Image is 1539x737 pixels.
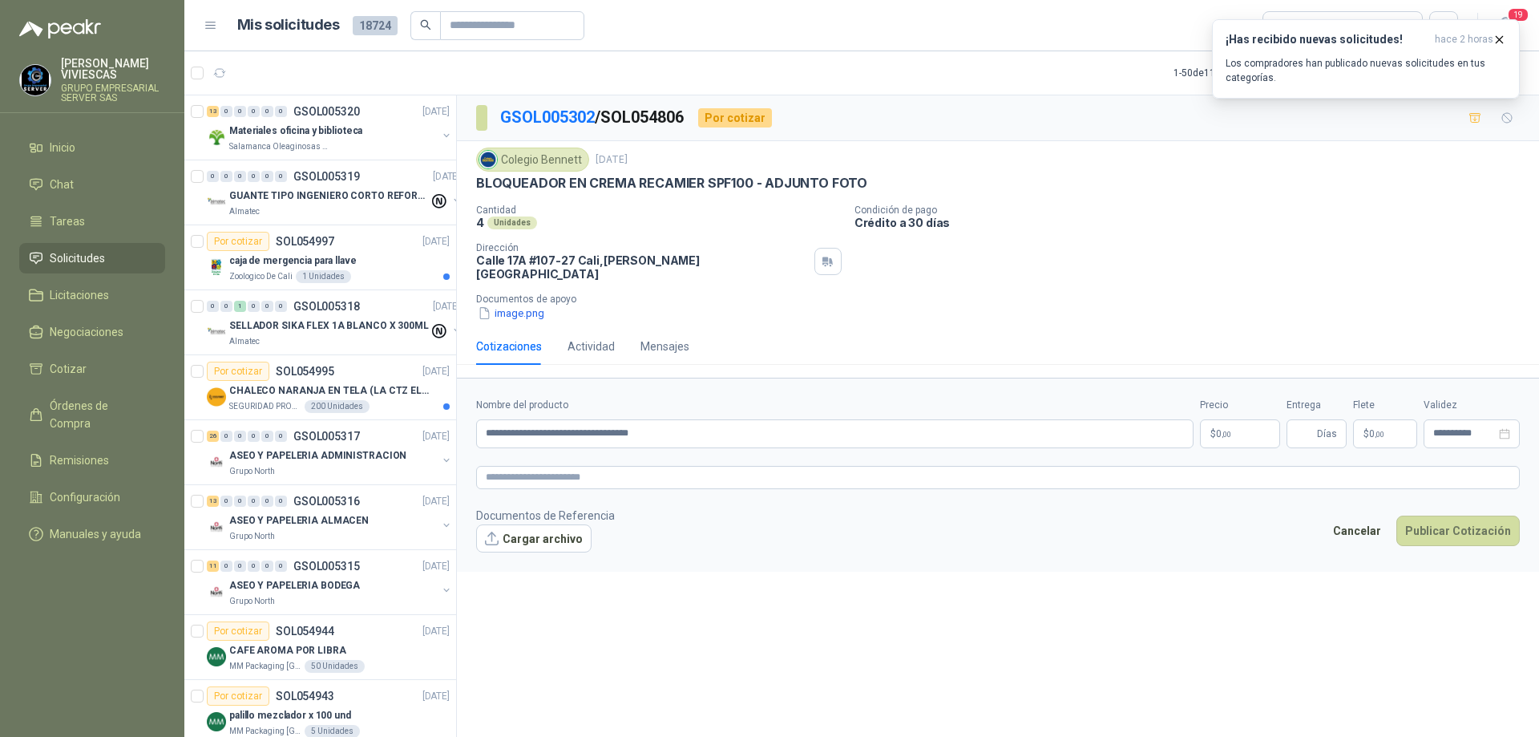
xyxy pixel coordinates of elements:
[248,431,260,442] div: 0
[207,431,219,442] div: 26
[229,318,429,334] p: SELLADOR SIKA FLEX 1A BLANCO X 300ML
[1491,11,1520,40] button: 19
[1375,430,1384,439] span: ,00
[479,151,497,168] img: Company Logo
[476,253,808,281] p: Calle 17A #107-27 Cali , [PERSON_NAME][GEOGRAPHIC_DATA]
[19,519,165,549] a: Manuales y ayuda
[305,660,365,673] div: 50 Unidades
[433,299,460,314] p: [DATE]
[1396,516,1520,546] button: Publicar Cotización
[19,243,165,273] a: Solicitudes
[229,513,369,528] p: ASEO Y PAPELERIA ALMACEN
[422,559,450,574] p: [DATE]
[276,236,334,247] p: SOL054997
[1353,398,1417,413] label: Flete
[20,65,50,95] img: Company Logo
[476,338,542,355] div: Cotizaciones
[50,488,120,506] span: Configuración
[207,106,219,117] div: 13
[229,578,360,593] p: ASEO Y PAPELERIA BODEGA
[19,354,165,384] a: Cotizar
[293,171,360,182] p: GSOL005319
[500,105,685,130] p: / SOL054806
[353,16,398,35] span: 18724
[207,232,269,251] div: Por cotizar
[50,213,85,230] span: Tareas
[234,431,246,442] div: 0
[19,445,165,476] a: Remisiones
[293,106,360,117] p: GSOL005320
[229,400,301,413] p: SEGURIDAD PROVISER LTDA
[234,496,246,507] div: 0
[19,169,165,200] a: Chat
[229,530,275,543] p: Grupo North
[207,582,226,601] img: Company Logo
[207,171,219,182] div: 0
[61,83,165,103] p: GRUPO EMPRESARIAL SERVER SAS
[220,496,232,507] div: 0
[476,204,842,216] p: Cantidad
[596,152,628,168] p: [DATE]
[1216,429,1231,439] span: 0
[1324,516,1390,546] button: Cancelar
[207,427,453,478] a: 26 0 0 0 0 0 GSOL005317[DATE] Company LogoASEO Y PAPELERIA ADMINISTRACIONGrupo North
[261,561,273,572] div: 0
[1200,419,1280,448] p: $0,00
[207,192,226,212] img: Company Logo
[50,452,109,469] span: Remisiones
[207,492,453,543] a: 13 0 0 0 0 0 GSOL005316[DATE] Company LogoASEO Y PAPELERIA ALMACENGrupo North
[19,391,165,439] a: Órdenes de Compra
[698,108,772,128] div: Por cotizar
[229,708,351,723] p: palillo mezclador x 100 und
[207,712,226,731] img: Company Logo
[207,257,226,277] img: Company Logo
[19,482,165,512] a: Configuración
[1226,56,1506,85] p: Los compradores han publicado nuevas solicitudes en tus categorías.
[276,690,334,702] p: SOL054943
[1200,398,1280,413] label: Precio
[1507,7,1529,22] span: 19
[229,465,275,478] p: Grupo North
[275,106,287,117] div: 0
[476,175,867,192] p: BLOQUEADOR EN CREMA RECAMIER SPF100 - ADJUNTO FOTO
[1369,429,1384,439] span: 0
[1353,419,1417,448] p: $ 0,00
[207,167,463,218] a: 0 0 0 0 0 0 GSOL005319[DATE] Company LogoGUANTE TIPO INGENIERO CORTO REFORZADOAlmatec
[640,338,689,355] div: Mensajes
[207,301,219,312] div: 0
[229,140,330,153] p: Salamanca Oleaginosas SAS
[207,452,226,472] img: Company Logo
[229,448,406,464] p: ASEO Y PAPELERIA ADMINISTRACION
[1363,429,1369,439] span: $
[234,171,246,182] div: 0
[1226,33,1428,47] h3: ¡Has recibido nuevas solicitudes!
[476,398,1194,413] label: Nombre del producto
[207,362,269,381] div: Por cotizar
[229,660,301,673] p: MM Packaging [GEOGRAPHIC_DATA]
[293,561,360,572] p: GSOL005315
[275,431,287,442] div: 0
[207,387,226,407] img: Company Logo
[261,106,273,117] div: 0
[261,431,273,442] div: 0
[275,171,287,182] div: 0
[220,301,232,312] div: 0
[19,317,165,347] a: Negociaciones
[261,496,273,507] div: 0
[1424,398,1520,413] label: Validez
[229,188,429,204] p: GUANTE TIPO INGENIERO CORTO REFORZADO
[422,234,450,249] p: [DATE]
[61,58,165,80] p: [PERSON_NAME] VIVIESCAS
[476,524,592,553] button: Cargar archivo
[276,626,334,637] p: SOL054944
[50,323,123,341] span: Negociaciones
[1273,17,1307,34] div: Todas
[248,496,260,507] div: 0
[19,19,101,38] img: Logo peakr
[422,494,450,509] p: [DATE]
[293,496,360,507] p: GSOL005316
[19,280,165,310] a: Licitaciones
[248,171,260,182] div: 0
[422,689,450,704] p: [DATE]
[422,104,450,119] p: [DATE]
